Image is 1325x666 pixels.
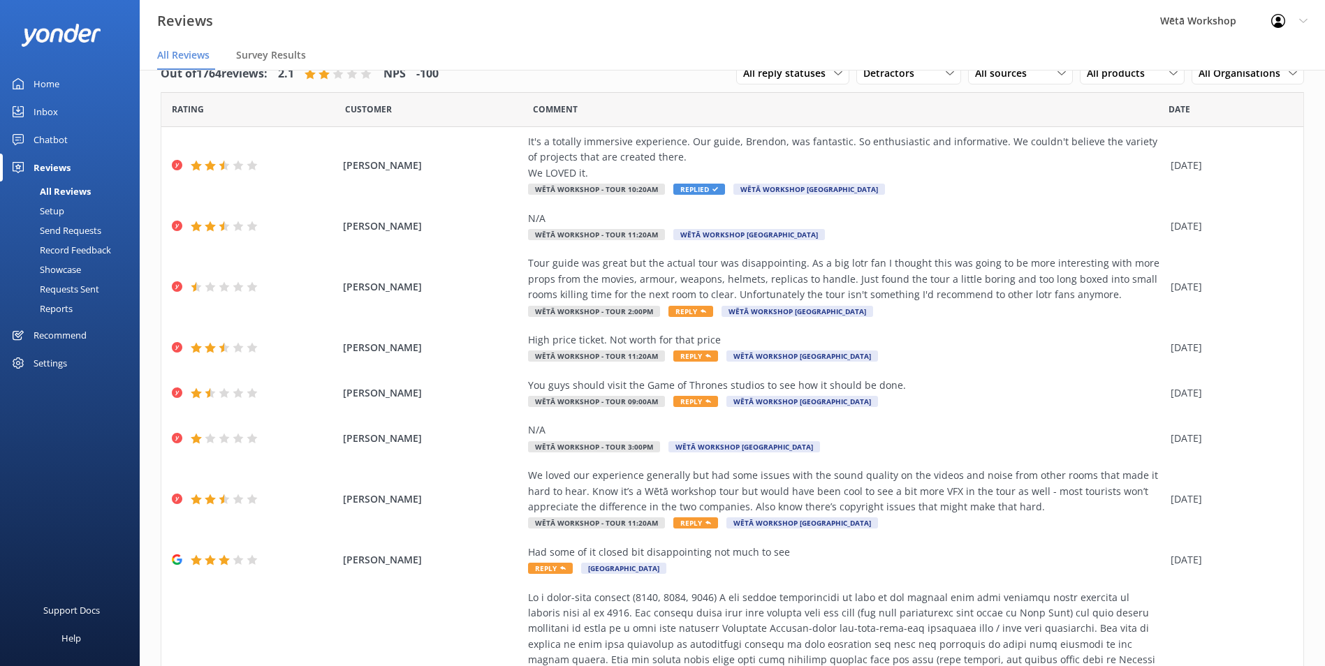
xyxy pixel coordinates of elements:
div: N/A [528,211,1164,226]
a: Showcase [8,260,140,279]
span: Wētā Workshop [GEOGRAPHIC_DATA] [668,441,820,452]
div: Chatbot [34,126,68,154]
span: Wētā Workshop [GEOGRAPHIC_DATA] [673,229,825,240]
span: [PERSON_NAME] [343,552,521,568]
h4: NPS [383,65,406,83]
span: [GEOGRAPHIC_DATA] [581,563,666,574]
span: [PERSON_NAME] [343,219,521,234]
span: Wētā Workshop - Tour 2:00pm [528,306,660,317]
div: Had some of it closed bit disappointing not much to see [528,545,1164,560]
div: [DATE] [1171,552,1286,568]
a: Record Feedback [8,240,140,260]
div: It's a totally immersive experience. Our guide, Brendon, was fantastic. So enthusiastic and infor... [528,134,1164,181]
span: [PERSON_NAME] [343,431,521,446]
div: Tour guide was great but the actual tour was disappointing. As a big lotr fan I thought this was ... [528,256,1164,302]
span: [PERSON_NAME] [343,158,521,173]
span: Wētā Workshop - Tour 10:20am [528,184,665,195]
span: Reply [528,563,573,574]
div: We loved our experience generally but had some issues with the sound quality on the videos and no... [528,468,1164,515]
span: Wētā Workshop [GEOGRAPHIC_DATA] [726,396,878,407]
span: Wētā Workshop - Tour 09:00am [528,396,665,407]
div: Reports [8,299,73,318]
h4: Out of 1764 reviews: [161,65,268,83]
span: Detractors [863,66,923,81]
span: [PERSON_NAME] [343,279,521,295]
span: [PERSON_NAME] [343,491,521,507]
span: Reply [673,350,718,362]
span: All reply statuses [743,66,834,81]
h4: 2.1 [278,65,294,83]
span: Date [172,103,204,116]
div: Support Docs [43,596,100,624]
div: [DATE] [1171,431,1286,446]
div: Recommend [34,321,87,349]
a: Send Requests [8,221,140,240]
span: All products [1087,66,1153,81]
div: Settings [34,349,67,377]
div: Inbox [34,98,58,126]
span: Wētā Workshop - Tour 3:00pm [528,441,660,452]
span: Wētā Workshop - Tour 11:20am [528,517,665,528]
div: You guys should visit the Game of Thrones studios to see how it should be done. [528,378,1164,393]
span: Wētā Workshop [GEOGRAPHIC_DATA] [726,350,878,362]
div: [DATE] [1171,491,1286,507]
a: Reports [8,299,140,318]
img: yonder-white-logo.png [21,24,101,47]
a: Setup [8,201,140,221]
div: Showcase [8,260,81,279]
div: [DATE] [1171,219,1286,234]
div: High price ticket. Not worth for that price [528,332,1164,348]
a: All Reviews [8,182,140,201]
span: Wētā Workshop - Tour 11:20am [528,350,665,362]
span: Reply [668,306,713,317]
div: Reviews [34,154,71,182]
div: Record Feedback [8,240,111,260]
div: Home [34,70,59,98]
span: Question [533,103,578,116]
div: N/A [528,422,1164,438]
div: [DATE] [1171,340,1286,355]
div: All Reviews [8,182,91,201]
span: Reply [673,396,718,407]
div: [DATE] [1171,279,1286,295]
span: Wētā Workshop [GEOGRAPHIC_DATA] [733,184,885,195]
span: All Organisations [1199,66,1289,81]
h3: Reviews [157,10,213,32]
span: All sources [975,66,1035,81]
div: Setup [8,201,64,221]
span: All Reviews [157,48,210,62]
span: [PERSON_NAME] [343,385,521,401]
span: Date [345,103,392,116]
div: Send Requests [8,221,101,240]
span: Replied [673,184,725,195]
span: Wētā Workshop [GEOGRAPHIC_DATA] [722,306,873,317]
div: [DATE] [1171,385,1286,401]
span: Wētā Workshop - Tour 11:20am [528,229,665,240]
span: Wētā Workshop [GEOGRAPHIC_DATA] [726,517,878,528]
span: Survey Results [236,48,306,62]
div: Requests Sent [8,279,99,299]
span: Reply [673,517,718,528]
span: [PERSON_NAME] [343,340,521,355]
div: [DATE] [1171,158,1286,173]
div: Help [61,624,81,652]
h4: -100 [416,65,439,83]
a: Requests Sent [8,279,140,299]
span: Date [1169,103,1190,116]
